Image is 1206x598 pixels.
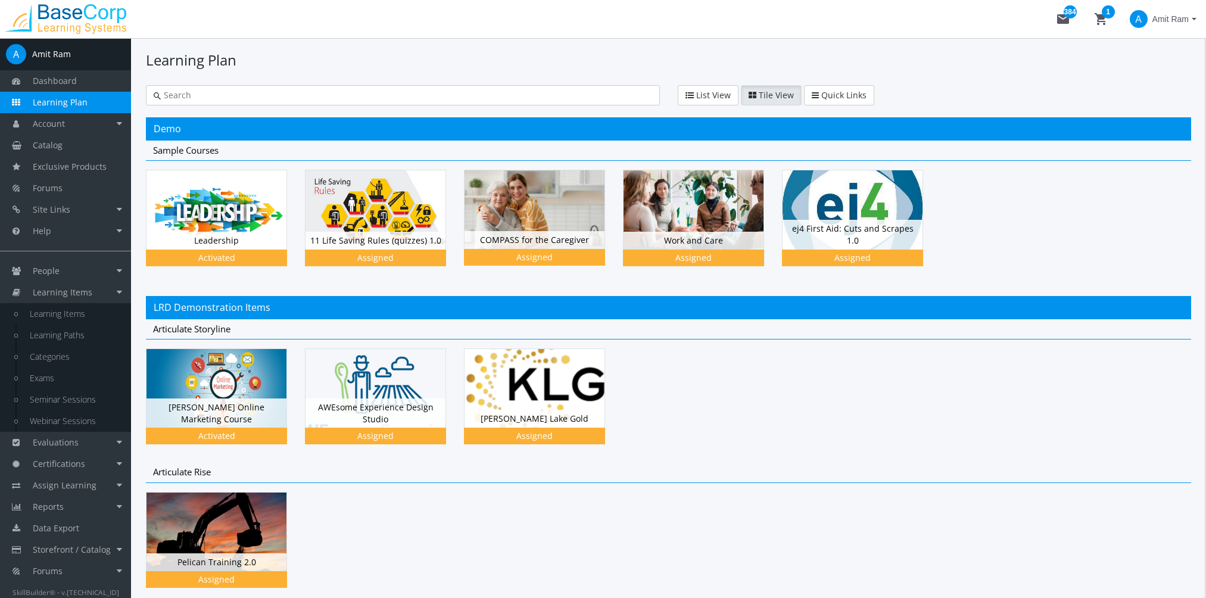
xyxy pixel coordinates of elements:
span: Account [33,118,65,129]
span: Dashboard [33,75,77,86]
span: Learning Plan [33,96,88,108]
mat-icon: mail [1056,12,1070,26]
div: [PERSON_NAME] Online Marketing Course [147,398,286,428]
span: Storefront / Catalog [33,544,111,555]
div: Amit Ram [32,48,71,60]
a: Exams [18,367,131,389]
span: Articulate Storyline [153,323,230,335]
span: Articulate Rise [153,466,211,478]
div: Work and Care [623,170,782,284]
a: Learning Paths [18,325,131,346]
span: Tile View [759,89,794,101]
span: List View [696,89,731,101]
a: Learning Items [18,303,131,325]
div: Leadership [146,170,305,284]
div: [PERSON_NAME] Online Marketing Course [146,348,305,462]
div: [PERSON_NAME] Lake Gold [464,348,623,462]
div: ej4 First Aid: Cuts and Scrapes 1.0 [782,170,941,284]
span: People [33,265,60,276]
span: Certifications [33,458,85,469]
a: Categories [18,346,131,367]
span: Help [33,225,51,236]
span: Sample Courses [153,144,219,156]
div: Activated [148,430,285,442]
span: Forums [33,182,63,194]
div: AWEsome Experience Design Studio [305,348,464,462]
span: Reports [33,501,64,512]
span: A [1130,10,1148,28]
span: Site Links [33,204,70,215]
div: AWEsome Experience Design Studio [306,398,445,428]
a: Seminar Sessions [18,389,131,410]
div: [PERSON_NAME] Lake Gold [465,410,604,428]
span: LRD Demonstration Items [154,301,270,314]
span: Learning Items [33,286,92,298]
div: 11 Life Saving Rules (quizzes) 1.0 [306,232,445,250]
div: Assigned [784,252,921,264]
span: Catalog [33,139,63,151]
a: Webinar Sessions [18,410,131,432]
span: Quick Links [821,89,867,101]
h1: Learning Plan [146,50,1191,70]
div: COMPASS for the Caregiver [465,231,604,249]
span: Forums [33,565,63,577]
span: Demo [154,122,181,135]
span: Data Export [33,522,79,534]
div: 11 Life Saving Rules (quizzes) 1.0 [305,170,464,284]
div: Assigned [466,430,603,442]
div: Pelican Training 2.0 [147,553,286,571]
div: Assigned [307,252,444,264]
div: ej4 First Aid: Cuts and Scrapes 1.0 [783,220,923,249]
div: Assigned [625,252,762,264]
div: Assigned [307,430,444,442]
div: Assigned [148,574,285,585]
div: COMPASS for the Caregiver [464,170,623,284]
div: Work and Care [624,232,764,250]
div: Assigned [466,251,603,263]
span: Amit Ram [1152,8,1189,30]
div: Activated [148,252,285,264]
mat-icon: shopping_cart [1094,12,1108,26]
span: Assign Learning [33,479,96,491]
span: Evaluations [33,437,79,448]
span: A [6,44,26,64]
span: Exclusive Products [33,161,107,172]
small: SkillBuilder® - v.[TECHNICAL_ID] [13,587,119,597]
input: Search [161,89,652,101]
div: Leadership [147,232,286,250]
